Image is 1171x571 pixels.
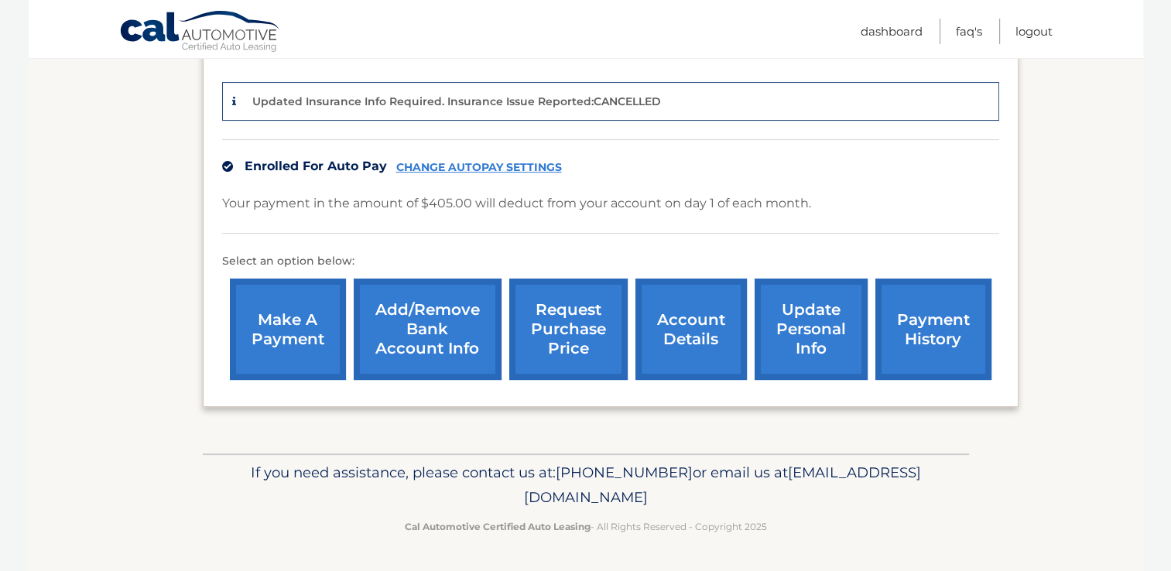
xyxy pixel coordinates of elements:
[755,279,868,380] a: update personal info
[213,460,959,510] p: If you need assistance, please contact us at: or email us at
[875,279,991,380] a: payment history
[861,19,923,44] a: Dashboard
[956,19,982,44] a: FAQ's
[635,279,747,380] a: account details
[405,521,591,532] strong: Cal Automotive Certified Auto Leasing
[396,161,562,174] a: CHANGE AUTOPAY SETTINGS
[556,463,693,481] span: [PHONE_NUMBER]
[230,279,346,380] a: make a payment
[1015,19,1053,44] a: Logout
[354,279,502,380] a: Add/Remove bank account info
[252,94,661,108] p: Updated Insurance Info Required. Insurance Issue Reported:CANCELLED
[119,10,282,55] a: Cal Automotive
[222,193,811,214] p: Your payment in the amount of $405.00 will deduct from your account on day 1 of each month.
[222,252,999,271] p: Select an option below:
[245,159,387,173] span: Enrolled For Auto Pay
[524,463,921,506] span: [EMAIL_ADDRESS][DOMAIN_NAME]
[213,518,959,535] p: - All Rights Reserved - Copyright 2025
[509,279,628,380] a: request purchase price
[222,161,233,172] img: check.svg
